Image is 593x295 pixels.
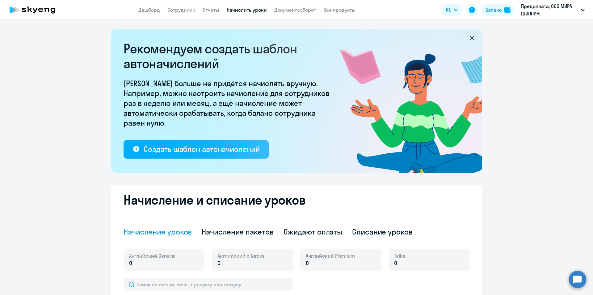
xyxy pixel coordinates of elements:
button: RU [442,4,462,16]
div: Создать шаблон автоначислений [144,144,259,154]
h2: Рекомендуем создать шаблон автоначислений [124,41,334,71]
span: 0 [217,259,221,267]
div: Начисление уроков [124,227,192,237]
button: Создать шаблон автоначислений [124,140,269,159]
a: Все продукты [323,7,355,13]
p: Предоплата, ООО МИРА ШИППИНГ [521,2,578,17]
div: Ожидают оплаты [284,227,343,237]
input: Поиск по имени, email, продукту или статусу [124,278,293,291]
div: Баланс [486,6,502,14]
button: Предоплата, ООО МИРА ШИППИНГ [518,2,588,17]
div: Начисление пакетов [202,227,273,237]
h2: Начисление и списание уроков [124,193,469,207]
div: Списание уроков [352,227,413,237]
span: Talks [394,252,405,259]
a: Отчеты [203,7,219,13]
a: Сотрудники [167,7,196,13]
span: Английский General [129,252,175,259]
a: Документооборот [274,7,316,13]
a: Дашборд [138,7,160,13]
button: Балансbalance [482,4,514,16]
a: Начислить уроки [227,7,267,13]
span: 0 [129,259,132,267]
span: Английский с Native [217,252,265,259]
span: 0 [394,259,397,267]
span: Английский Premium [306,252,355,259]
span: 0 [306,259,309,267]
img: balance [504,7,511,13]
p: [PERSON_NAME] больше не придётся начислять вручную. Например, можно настроить начисление для сотр... [124,78,334,128]
span: RU [446,6,452,14]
